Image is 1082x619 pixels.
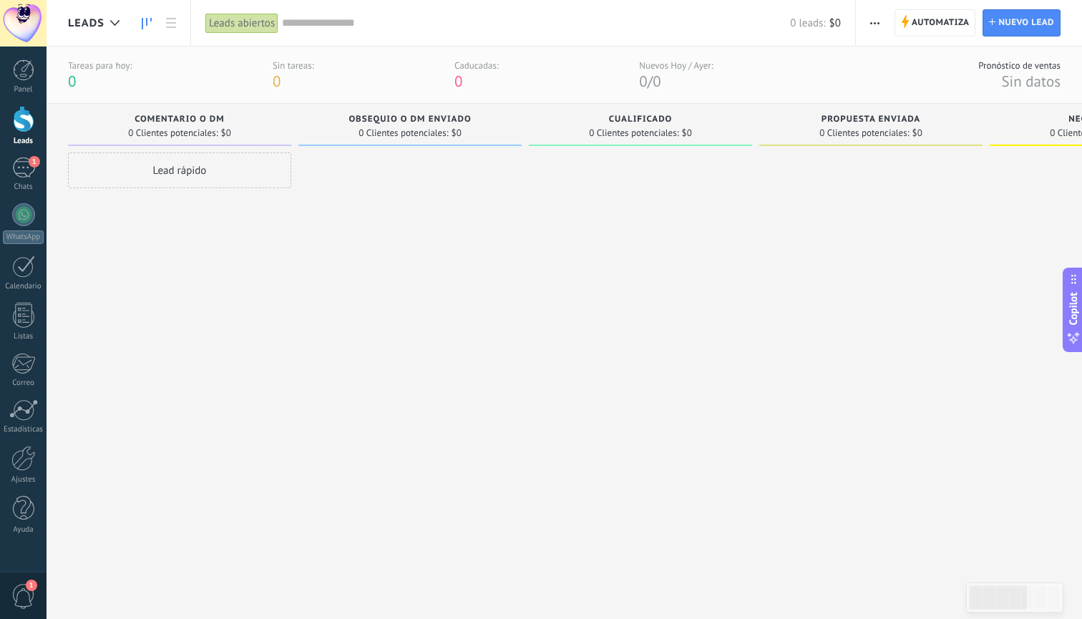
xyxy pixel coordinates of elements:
span: 0 [639,72,647,91]
div: Leads abiertos [205,13,278,34]
div: Cualificado [536,114,745,127]
span: $0 [221,129,231,137]
div: Obsequio o DM enviado [306,114,515,127]
span: Propuesta enviada [822,114,921,125]
a: Nuevo lead [983,9,1061,36]
span: Comentario o DM [135,114,224,125]
div: Correo [3,379,44,388]
span: 0 [68,72,76,91]
span: Obsequio o DM enviado [349,114,471,125]
div: Lead rápido [68,152,291,188]
div: Estadísticas [3,425,44,434]
span: Cualificado [609,114,673,125]
div: Pronóstico de ventas [978,59,1061,72]
span: $0 [682,129,692,137]
div: Comentario o DM [75,114,284,127]
a: Lista [159,9,183,37]
div: Nuevos Hoy / Ayer: [639,59,713,72]
span: 0 Clientes potenciales: [128,129,218,137]
div: Tareas para hoy: [68,59,132,72]
div: Panel [3,85,44,94]
span: $0 [829,16,841,30]
a: Automatiza [895,9,976,36]
span: 0 leads: [790,16,825,30]
span: 0 [653,72,661,91]
div: Propuesta enviada [766,114,975,127]
div: Sin tareas: [273,59,314,72]
span: Automatiza [912,10,970,36]
span: Leads [68,16,104,30]
div: Caducadas: [454,59,499,72]
span: 0 Clientes potenciales: [359,129,448,137]
div: Calendario [3,282,44,291]
div: Ayuda [3,525,44,535]
span: $0 [912,129,922,137]
div: Listas [3,332,44,341]
span: 1 [26,580,37,591]
span: $0 [452,129,462,137]
div: Chats [3,182,44,192]
div: Ajustes [3,475,44,484]
div: WhatsApp [3,230,44,244]
a: Leads [135,9,159,37]
div: Leads [3,137,44,146]
span: / [648,72,653,91]
span: Nuevo lead [998,10,1054,36]
span: 0 Clientes potenciales: [819,129,909,137]
span: 0 [273,72,281,91]
span: Sin datos [1001,72,1061,91]
span: 0 Clientes potenciales: [589,129,678,137]
span: 0 [454,72,462,91]
span: Copilot [1066,292,1081,325]
button: Más [864,9,885,36]
span: 1 [29,156,40,167]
